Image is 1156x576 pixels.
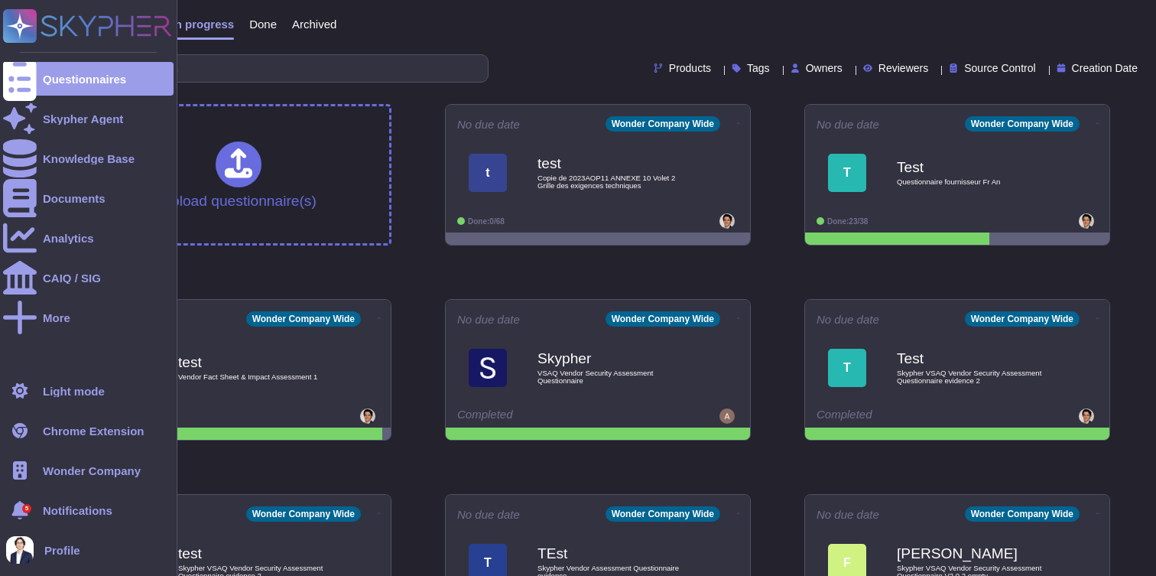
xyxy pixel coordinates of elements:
[44,545,80,556] span: Profile
[3,102,174,135] a: Skypher Agent
[6,536,34,564] img: user
[897,369,1050,384] span: Skypher VSAQ Vendor Security Assessment Questionnaire evidence 2
[669,63,711,73] span: Products
[22,504,31,513] div: 5
[897,546,1050,561] b: [PERSON_NAME]
[3,62,174,96] a: Questionnaires
[43,425,144,437] div: Chrome Extension
[469,154,507,192] div: t
[537,369,690,384] span: VSAQ Vendor Security Assessment Questionnaire
[457,119,520,130] span: No due date
[719,213,735,229] img: user
[965,506,1080,522] div: Wonder Company Wide
[965,311,1080,327] div: Wonder Company Wide
[897,351,1050,366] b: Test
[3,261,174,295] a: CAIQ / SIG
[537,546,690,561] b: TEst
[178,373,331,381] span: Vendor Fact Sheet & Impact Assessment 1
[537,351,690,366] b: Skypher
[43,386,105,397] div: Light mode
[249,18,277,30] span: Done
[1079,408,1094,424] img: user
[897,160,1050,174] b: Test
[468,217,505,226] span: Done: 0/68
[606,506,720,522] div: Wonder Company Wide
[469,349,507,387] img: Logo
[43,73,126,85] div: Questionnaires
[246,506,361,522] div: Wonder Company Wide
[178,355,331,369] b: test
[897,178,1050,186] span: Questionnaire fournisseur Fr An
[747,63,770,73] span: Tags
[1072,63,1138,73] span: Creation Date
[292,18,336,30] span: Archived
[965,116,1080,132] div: Wonder Company Wide
[719,408,735,424] img: user
[457,314,520,325] span: No due date
[360,408,375,424] img: user
[827,217,868,226] span: Done: 23/38
[537,174,690,189] span: Copie de 2023AOP11 ANNEXE 10 Volet 2 Grille des exigences techniques
[43,193,106,204] div: Documents
[606,311,720,327] div: Wonder Company Wide
[828,154,866,192] div: T
[3,142,174,175] a: Knowledge Base
[246,311,361,327] div: Wonder Company Wide
[43,233,94,244] div: Analytics
[828,349,866,387] div: T
[178,546,331,561] b: test
[3,181,174,215] a: Documents
[3,533,44,567] button: user
[43,465,141,477] span: Wonder Company
[606,116,720,132] div: Wonder Company Wide
[1079,213,1094,229] img: user
[817,408,1004,424] div: Completed
[171,18,234,30] span: In progress
[817,314,879,325] span: No due date
[537,156,690,171] b: test
[43,272,101,284] div: CAIQ / SIG
[878,63,928,73] span: Reviewers
[43,153,135,164] div: Knowledge Base
[60,55,488,82] input: Search by keywords
[817,509,879,520] span: No due date
[817,119,879,130] span: No due date
[161,142,317,208] div: Upload questionnaire(s)
[457,408,645,424] div: Completed
[3,414,174,447] a: Chrome Extension
[43,505,112,516] span: Notifications
[43,113,123,125] div: Skypher Agent
[806,63,843,73] span: Owners
[964,63,1035,73] span: Source Control
[457,509,520,520] span: No due date
[43,312,70,324] div: More
[3,221,174,255] a: Analytics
